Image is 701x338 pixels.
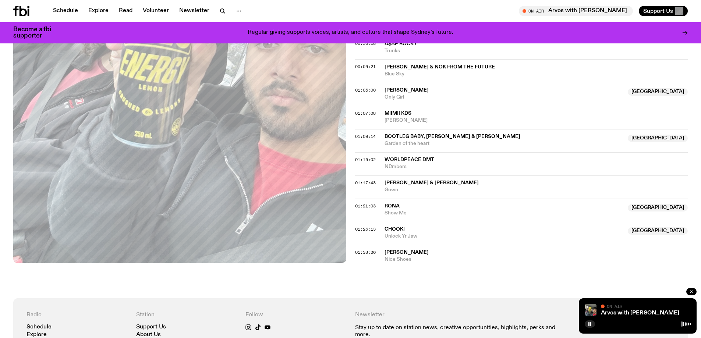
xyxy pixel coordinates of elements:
[385,233,624,240] span: Unlock Yr Jaw
[385,180,479,185] span: [PERSON_NAME] & [PERSON_NAME]
[385,41,417,46] span: A$AP ROCKY
[385,117,688,124] span: [PERSON_NAME]
[639,6,688,16] button: Support Us
[355,249,376,255] span: 01:38:26
[385,140,624,147] span: Garden of the heart
[385,250,429,255] span: [PERSON_NAME]
[628,204,688,211] span: [GEOGRAPHIC_DATA]
[385,227,405,232] span: ChooKi
[385,71,688,78] span: Blue Sky
[385,47,688,54] span: Trunks
[26,332,47,338] a: Explore
[519,6,633,16] button: On AirArvos with [PERSON_NAME]
[355,64,376,70] span: 00:59:21
[355,87,376,93] span: 01:05:00
[628,135,688,142] span: [GEOGRAPHIC_DATA]
[136,332,161,338] a: About Us
[385,186,688,193] span: Gown
[385,88,429,93] span: [PERSON_NAME]
[385,203,400,209] span: RONA
[355,40,376,46] span: 00:55:18
[355,203,376,209] span: 01:21:03
[355,312,565,319] h4: Newsletter
[385,94,624,101] span: Only Girl
[643,8,673,14] span: Support Us
[607,304,622,309] span: On Air
[136,312,237,319] h4: Station
[601,310,679,316] a: Arvos with [PERSON_NAME]
[385,210,624,217] span: Show Me
[355,180,376,186] span: 01:17:43
[355,110,376,116] span: 01:07:08
[385,64,495,70] span: [PERSON_NAME] & NOK from the Future
[355,134,376,139] span: 01:09:14
[26,312,127,319] h4: Radio
[26,324,52,330] a: Schedule
[385,111,411,116] span: Miimii KDS
[84,6,113,16] a: Explore
[385,134,520,139] span: Bootleg Baby, [PERSON_NAME] & [PERSON_NAME]
[385,256,688,263] span: Nice Shoes
[13,26,60,39] h3: Become a fbi supporter
[248,29,453,36] p: Regular giving supports voices, artists, and culture that shape Sydney’s future.
[114,6,137,16] a: Read
[175,6,214,16] a: Newsletter
[355,157,376,163] span: 01:15:02
[628,88,688,96] span: [GEOGRAPHIC_DATA]
[628,227,688,235] span: [GEOGRAPHIC_DATA]
[355,226,376,232] span: 01:26:13
[245,312,346,319] h4: Follow
[385,163,688,170] span: Nữmbers
[136,324,166,330] a: Support Us
[385,157,434,162] span: Worldpeace DMT
[49,6,82,16] a: Schedule
[138,6,173,16] a: Volunteer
